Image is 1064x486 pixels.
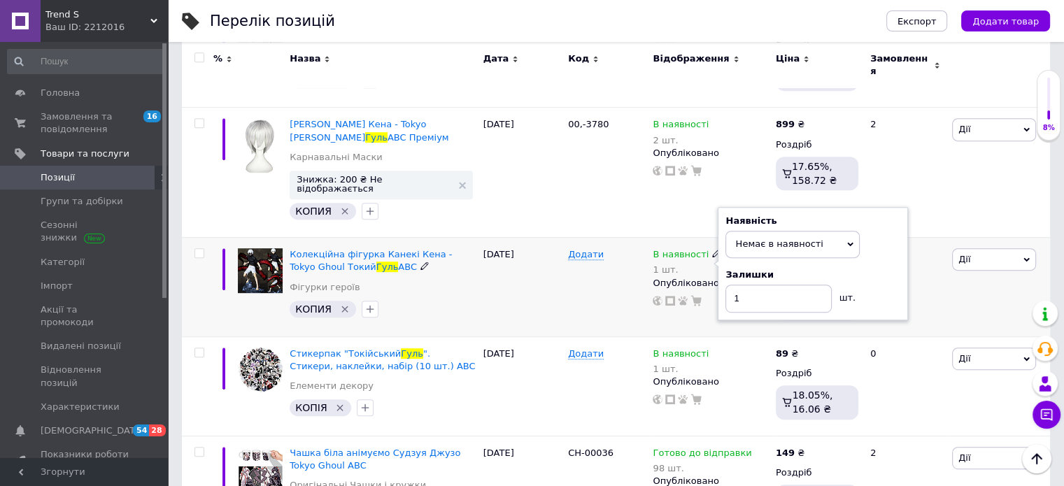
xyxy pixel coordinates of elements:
input: Пошук [7,49,165,74]
div: 1 шт. [653,364,709,374]
div: ₴ [776,348,798,360]
span: Дії [958,353,970,364]
span: Колекційна фігурка Канекі Кена - Tokyo Ghoul Токий [290,249,452,272]
span: 18.05%, 16.06 ₴ [793,389,833,415]
span: Знижка: 200 ₴ Не відображається [297,175,451,193]
span: Відновлення позицій [41,364,129,389]
span: Назва [290,52,320,65]
span: Акції та промокоди [41,303,129,329]
div: Наявність [725,215,900,227]
div: Ваш ID: 2212016 [45,21,168,34]
span: Відображення [653,52,729,65]
span: Дії [958,452,970,463]
span: Trend S [45,8,150,21]
span: В наявності [653,249,709,264]
div: 8% [1037,123,1060,133]
span: Стикерпак "Токійський [290,348,401,359]
span: Гуль [401,348,423,359]
a: Колекційна фігурка Канекі Кена - Tokyo Ghoul ТокийГульABC [290,249,452,272]
span: Дії [958,254,970,264]
img: Коллекционная фигурка Канеки Кена - Tokyo Ghoul Токийский Гуль ABC [238,248,283,293]
div: Роздріб [776,466,858,479]
b: 89 [776,348,788,359]
span: Дата [483,52,509,65]
span: Гуль [365,132,388,143]
span: 28 [149,424,165,436]
span: Замовлення та повідомлення [41,110,129,136]
div: 2 шт. [653,135,709,145]
a: Карнавальні Маски [290,151,382,164]
b: 149 [776,448,795,458]
img: Парик Канеки Кена - Tokyo Ghoul Токийский Гуль ABC Премиум [238,118,283,173]
div: 1 шт. [653,264,721,275]
div: Опубліковано [653,376,768,388]
span: КОПИЯ [295,206,332,217]
div: шт. [832,285,860,304]
span: КОПИЯ [295,303,332,315]
div: Роздріб [776,367,858,380]
span: Замовлення [870,52,930,78]
span: Код [568,52,589,65]
div: 98 шт. [653,463,751,473]
span: Сезонні знижки [41,219,129,244]
span: Додати товар [972,16,1039,27]
span: ABC [398,262,417,272]
div: [DATE] [480,238,565,337]
span: Ціна [776,52,800,65]
button: Чат з покупцем [1033,401,1061,429]
span: Характеристики [41,401,120,413]
span: [DEMOGRAPHIC_DATA] [41,424,144,437]
span: Експорт [898,16,937,27]
span: В наявності [653,119,709,134]
svg: Видалити мітку [339,303,350,315]
div: ₴ [776,118,804,131]
svg: Видалити мітку [334,402,346,413]
span: Категорії [41,256,85,269]
button: Експорт [886,10,948,31]
span: Головна [41,87,80,99]
button: Додати товар [961,10,1050,31]
a: Фігурки героїв [290,281,360,294]
a: [PERSON_NAME] Кена - Tokyo [PERSON_NAME]ГульABC Преміум [290,119,448,142]
span: Імпорт [41,280,73,292]
span: 54 [133,424,149,436]
span: Групи та добірки [41,195,123,208]
span: Позиції [41,171,75,184]
a: Чашка біла анімуємо Судзуя Джузо Tokyo Ghoul ABC [290,448,460,471]
div: [DATE] [480,336,565,436]
svg: Видалити мітку [339,206,350,217]
span: Немає в наявності [735,238,823,249]
span: Гуль [376,262,399,272]
span: % [213,52,222,65]
div: 2 [862,108,949,238]
span: ABC Преміум [388,132,449,143]
button: Наверх [1022,444,1051,473]
span: КОПІЯ [295,402,327,413]
div: Опубліковано [653,147,768,159]
a: Елементи декору [290,380,374,392]
div: 0 [862,336,949,436]
span: 17.65%, 158.72 ₴ [792,161,837,186]
span: Видалені позиції [41,340,121,352]
a: Стикерпак "ТокійськийГуль". Стикери, наклейки, набір (10 шт.) ABC [290,348,475,371]
b: 899 [776,119,795,129]
span: 00,-3780 [568,119,609,129]
span: 16 [143,110,161,122]
span: Готово до відправки [653,448,751,462]
div: Перелік позицій [210,14,335,29]
span: Показники роботи компанії [41,448,129,473]
span: Дії [958,124,970,134]
span: Додати [568,348,604,359]
span: [PERSON_NAME] Кена - Tokyo [PERSON_NAME] [290,119,426,142]
div: Опубліковано [653,277,768,290]
span: Товари та послуги [41,148,129,160]
img: Стикерпак "Токийский Гуль". Стикеры, наклейки, набор (10 шт) ABC [238,348,283,392]
span: СH-00036 [568,448,613,458]
div: [DATE] [480,108,565,238]
span: В наявності [653,348,709,363]
div: ₴ [776,447,804,459]
div: Залишки [725,269,900,281]
span: Додати [568,249,604,260]
div: Роздріб [776,138,858,151]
